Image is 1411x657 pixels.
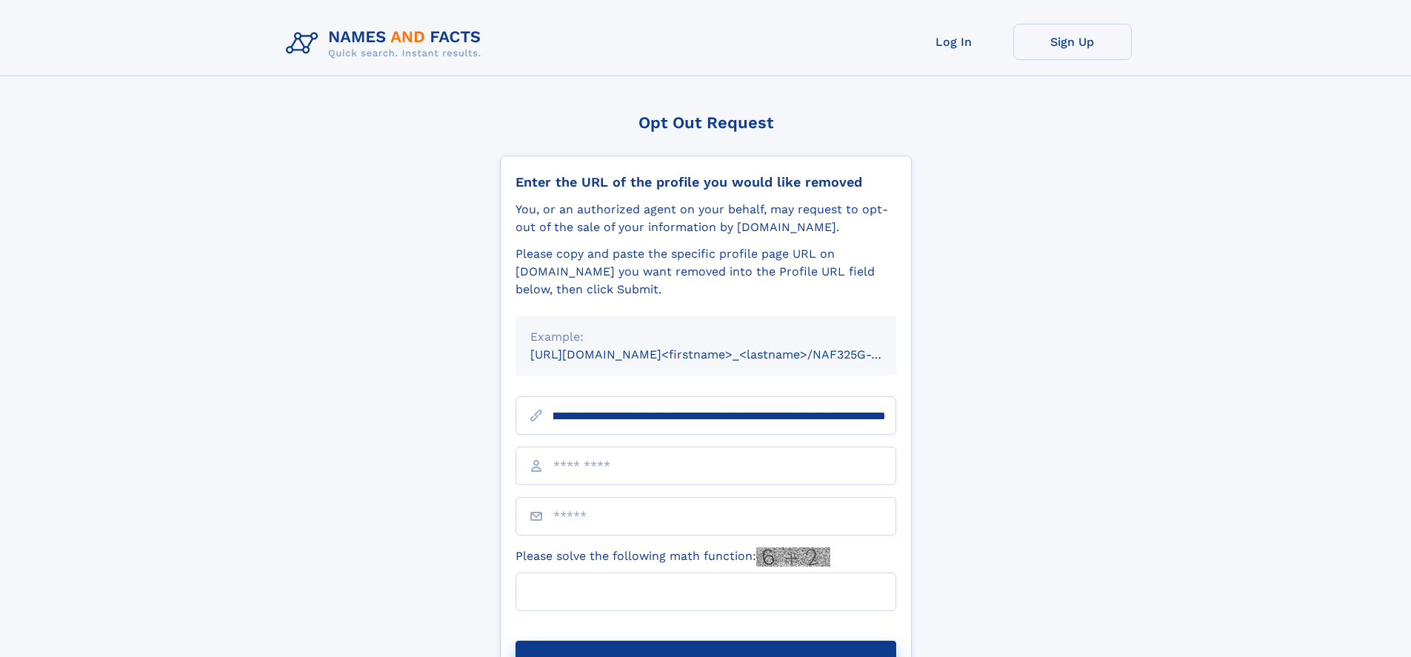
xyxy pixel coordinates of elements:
[516,245,896,299] div: Please copy and paste the specific profile page URL on [DOMAIN_NAME] you want removed into the Pr...
[530,347,924,361] small: [URL][DOMAIN_NAME]<firstname>_<lastname>/NAF325G-xxxxxxxx
[1013,24,1132,60] a: Sign Up
[516,201,896,236] div: You, or an authorized agent on your behalf, may request to opt-out of the sale of your informatio...
[280,24,493,64] img: Logo Names and Facts
[895,24,1013,60] a: Log In
[516,174,896,190] div: Enter the URL of the profile you would like removed
[500,113,912,132] div: Opt Out Request
[516,547,830,567] label: Please solve the following math function:
[530,328,881,346] div: Example:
